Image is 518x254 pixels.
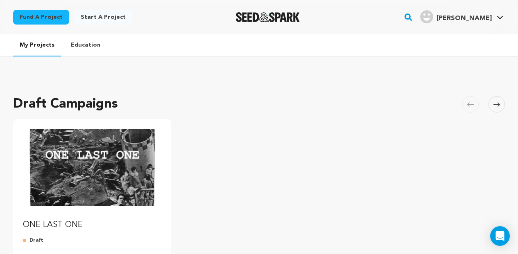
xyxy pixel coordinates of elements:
div: Dakota L.'s Profile [420,10,492,23]
a: Dakota L.'s Profile [418,9,505,23]
img: Seed&Spark Logo Dark Mode [236,12,300,22]
span: Dakota L.'s Profile [418,9,505,26]
p: ONE LAST ONE [23,219,161,231]
a: Fund ONE LAST ONE [23,129,161,231]
img: user.png [420,10,433,23]
p: Draft [23,237,161,244]
a: Start a project [74,10,132,25]
a: Seed&Spark Homepage [236,12,300,22]
a: Fund a project [13,10,69,25]
span: [PERSON_NAME] [437,15,492,22]
a: Education [64,34,107,56]
img: submitted-for-review.svg [23,237,29,244]
a: My Projects [13,34,61,56]
div: Open Intercom Messenger [490,226,510,246]
h2: Draft Campaigns [13,94,118,114]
